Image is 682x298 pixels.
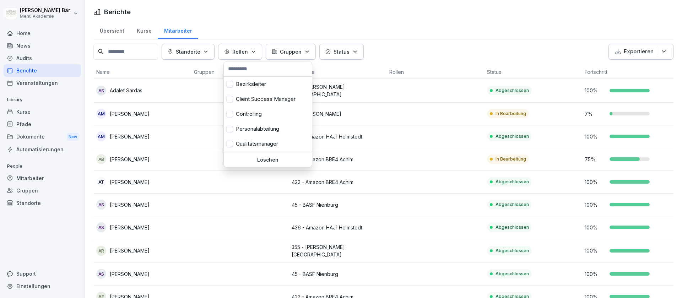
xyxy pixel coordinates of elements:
[224,77,312,92] div: Bezirksleiter
[227,157,309,163] p: Löschen
[176,48,200,55] p: Standorte
[224,107,312,121] div: Controlling
[224,121,312,136] div: Personalabteilung
[232,48,248,55] p: Rollen
[280,48,302,55] p: Gruppen
[334,48,350,55] p: Status
[224,136,312,151] div: Qualitätsmanager
[224,92,312,107] div: Client Success Manager
[224,151,312,166] div: Regionalleiter
[624,48,654,56] p: Exportieren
